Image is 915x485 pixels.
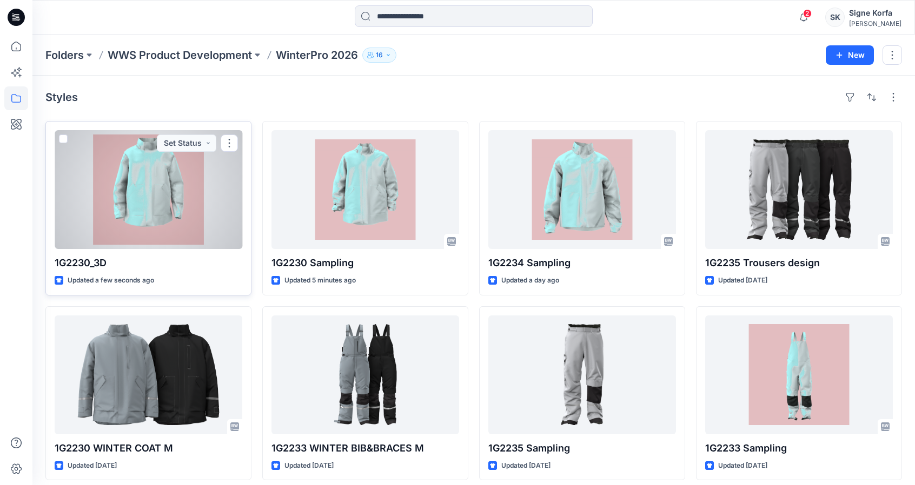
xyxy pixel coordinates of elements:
p: Updated 5 minutes ago [284,275,356,286]
p: Updated a few seconds ago [68,275,154,286]
p: 1G2234 Sampling [488,255,676,271]
a: 1G2234 Sampling [488,130,676,249]
a: 1G2230 WINTER COAT M [55,315,242,434]
a: 1G2230 Sampling [271,130,459,249]
p: 16 [376,49,383,61]
p: Updated [DATE] [501,460,551,471]
button: New [826,45,874,65]
a: 1G2230_3D [55,130,242,249]
p: Updated a day ago [501,275,559,286]
p: 1G2235 Trousers design [705,255,893,271]
div: SK [825,8,845,27]
div: [PERSON_NAME] [849,19,901,28]
div: Signe Korfa [849,6,901,19]
a: 1G2235 Sampling [488,315,676,434]
p: Updated [DATE] [284,460,334,471]
p: 1G2235 Sampling [488,441,676,456]
a: Folders [45,48,84,63]
a: WWS Product Development [108,48,252,63]
p: Updated [DATE] [68,460,117,471]
span: 2 [803,9,812,18]
a: 1G2235 Trousers design [705,130,893,249]
p: 1G2233 WINTER BIB&BRACES M [271,441,459,456]
button: 16 [362,48,396,63]
p: Updated [DATE] [718,275,767,286]
p: 1G2233 Sampling [705,441,893,456]
p: WinterPro 2026 [276,48,358,63]
p: 1G2230 WINTER COAT M [55,441,242,456]
a: 1G2233 Sampling [705,315,893,434]
h4: Styles [45,91,78,104]
a: 1G2233 WINTER BIB&BRACES M [271,315,459,434]
p: 1G2230_3D [55,255,242,271]
p: Updated [DATE] [718,460,767,471]
p: 1G2230 Sampling [271,255,459,271]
